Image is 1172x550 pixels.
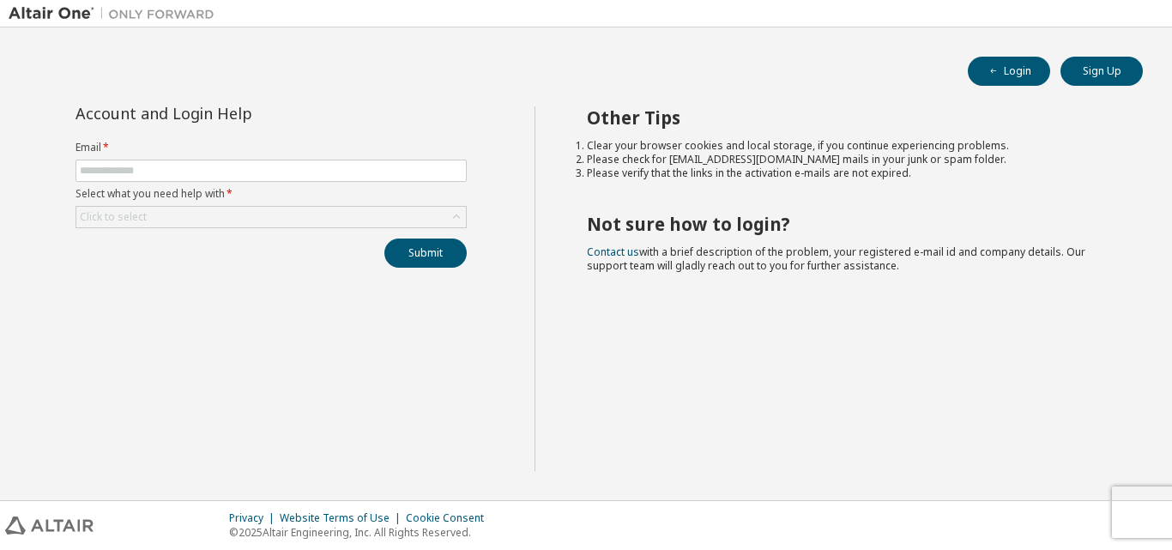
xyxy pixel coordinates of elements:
[76,187,467,201] label: Select what you need help with
[587,166,1113,180] li: Please verify that the links in the activation e-mails are not expired.
[1060,57,1143,86] button: Sign Up
[587,245,639,259] a: Contact us
[280,511,406,525] div: Website Terms of Use
[229,525,494,540] p: © 2025 Altair Engineering, Inc. All Rights Reserved.
[587,245,1085,273] span: with a brief description of the problem, your registered e-mail id and company details. Our suppo...
[384,239,467,268] button: Submit
[80,210,147,224] div: Click to select
[406,511,494,525] div: Cookie Consent
[587,213,1113,235] h2: Not sure how to login?
[76,207,466,227] div: Click to select
[968,57,1050,86] button: Login
[76,106,389,120] div: Account and Login Help
[5,517,94,535] img: altair_logo.svg
[9,5,223,22] img: Altair One
[587,106,1113,129] h2: Other Tips
[587,153,1113,166] li: Please check for [EMAIL_ADDRESS][DOMAIN_NAME] mails in your junk or spam folder.
[587,139,1113,153] li: Clear your browser cookies and local storage, if you continue experiencing problems.
[229,511,280,525] div: Privacy
[76,141,467,154] label: Email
